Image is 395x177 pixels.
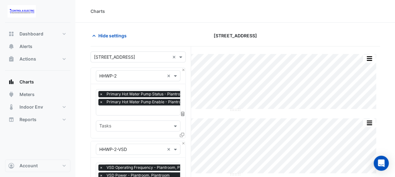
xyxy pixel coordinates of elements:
span: [STREET_ADDRESS] [214,32,257,39]
span: Clear [167,146,172,153]
app-icon: Charts [8,79,14,85]
app-icon: Reports [8,116,14,123]
button: Indoor Env [5,101,70,113]
span: VSD Operating Frequency - Plantroom, Plantroom [105,164,197,171]
span: Primary Hot Water Pump Status - Plantroom, Plantroom [105,91,208,97]
app-icon: Indoor Env [8,104,14,110]
button: Hide settings [91,30,131,41]
app-icon: Actions [8,56,14,62]
span: Clear [172,54,178,60]
span: Hide settings [98,32,127,39]
button: Actions [5,53,70,65]
button: Close [181,68,185,72]
button: Charts [5,76,70,88]
button: Alerts [5,40,70,53]
app-icon: Meters [8,91,14,98]
span: Indoor Env [19,104,43,110]
span: × [98,99,104,105]
button: Reports [5,113,70,126]
button: Account [5,159,70,172]
button: More Options [363,119,376,127]
span: Clone Favourites and Tasks from this Equipment to other Equipment [180,132,184,137]
button: Dashboard [5,28,70,40]
span: Actions [19,56,36,62]
span: × [98,91,104,97]
span: Choose Function [180,111,186,116]
button: Meters [5,88,70,101]
span: Dashboard [19,31,43,37]
button: More Options [363,55,376,62]
app-icon: Dashboard [8,31,14,37]
span: × [98,164,104,171]
span: Alerts [19,43,32,50]
span: Primary Hot Water Pump Enable - Plantroom, Plantroom [105,99,209,105]
img: Company Logo [8,5,36,18]
span: Meters [19,91,35,98]
span: Account [19,163,38,169]
div: Open Intercom Messenger [374,156,389,171]
button: Close [181,141,185,145]
span: Charts [19,79,34,85]
app-icon: Alerts [8,43,14,50]
div: Tasks [98,122,111,131]
span: Clear [167,72,172,79]
span: Reports [19,116,36,123]
div: Charts [91,8,105,14]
